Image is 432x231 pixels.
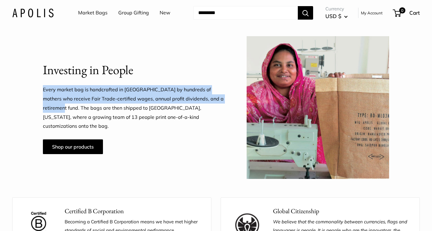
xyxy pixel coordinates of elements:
[43,139,103,154] a: Shop our products
[325,11,348,21] button: USD $
[393,8,420,18] a: 0 Cart
[193,6,298,20] input: Search...
[78,8,108,17] a: Market Bags
[43,61,224,79] h2: Investing in People
[325,13,341,19] span: USD $
[361,9,383,17] a: My Account
[325,5,348,13] span: Currency
[65,206,202,216] p: Certified B Corporation
[399,7,405,13] span: 0
[12,8,54,17] img: Apolis
[118,8,149,17] a: Group Gifting
[409,9,420,16] span: Cart
[273,206,410,216] p: Global Citizenship
[298,6,313,20] button: Search
[43,85,224,131] p: Every market bag is handcrafted in [GEOGRAPHIC_DATA] by hundreds of mothers who receive Fair Trad...
[160,8,170,17] a: New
